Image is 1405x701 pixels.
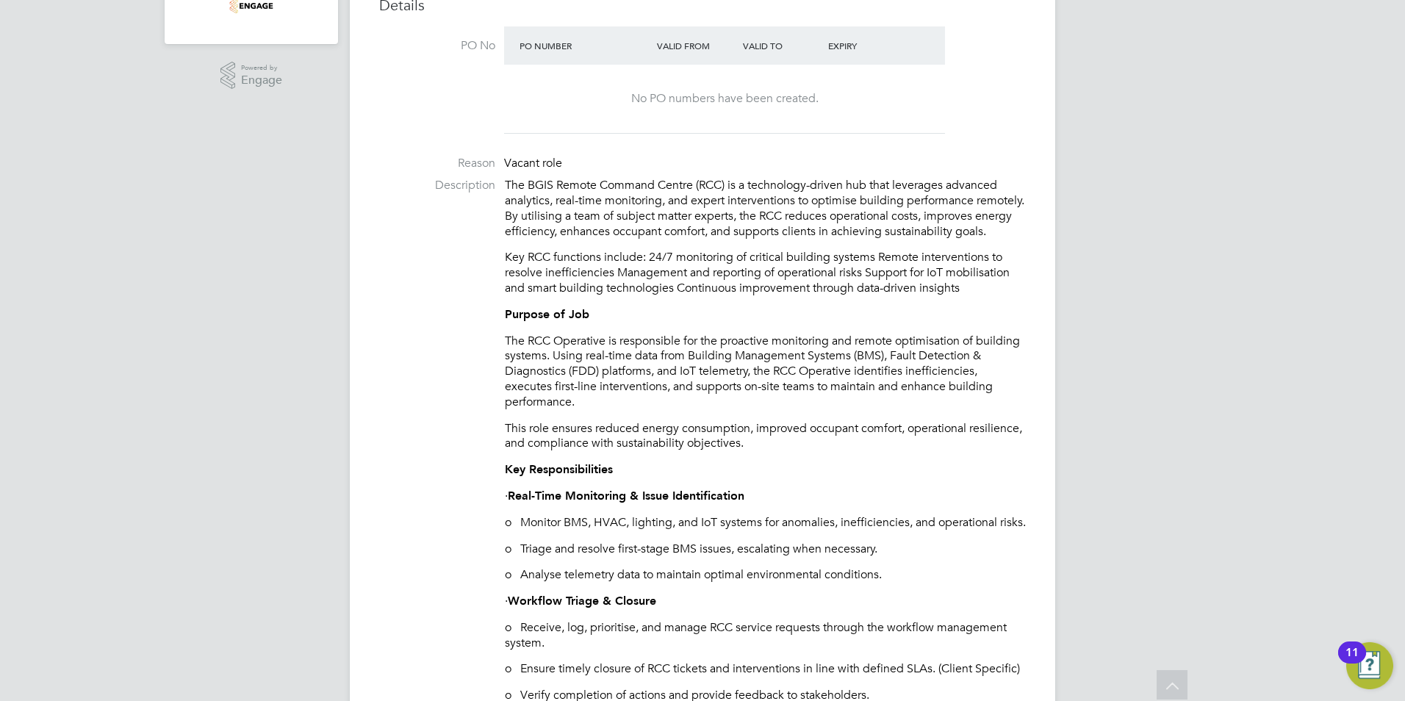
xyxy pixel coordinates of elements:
label: Description [379,178,495,193]
strong: Purpose of Job [505,307,589,321]
p: This role ensures reduced energy consumption, improved occupant comfort, operational resilience, ... [505,421,1026,452]
div: Valid To [739,32,825,59]
label: Reason [379,156,495,171]
p: The RCC Operative is responsible for the proactive monitoring and remote optimisation of building... [505,334,1026,410]
span: Vacant role [504,156,562,170]
button: Open Resource Center, 11 new notifications [1346,642,1393,689]
p: · [505,594,1026,609]
div: Valid From [653,32,739,59]
p: o Ensure timely closure of RCC tickets and interventions in line with defined SLAs. (Client Speci... [505,661,1026,677]
div: No PO numbers have been created. [519,91,930,107]
p: o Triage and resolve first-stage BMS issues, escalating when necessary. [505,542,1026,557]
p: o Analyse telemetry data to maintain optimal environmental conditions. [505,567,1026,583]
strong: Real-Time Monitoring & Issue Identification [508,489,744,503]
strong: Key Responsibilities [505,462,613,476]
div: 11 [1345,653,1359,672]
span: Powered by [241,62,282,74]
label: PO No [379,38,495,54]
div: PO Number [516,32,653,59]
div: Expiry [824,32,910,59]
p: · [505,489,1026,504]
strong: Workflow Triage & Closure [508,594,656,608]
p: Key RCC functions include: 24/7 monitoring of critical building systems Remote interventions to r... [505,250,1026,295]
span: Engage [241,74,282,87]
a: Powered byEngage [220,62,283,90]
p: o Monitor BMS, HVAC, lighting, and IoT systems for anomalies, inefficiencies, and operational risks. [505,515,1026,531]
p: o Receive, log, prioritise, and manage RCC service requests through the workflow management system. [505,620,1026,651]
p: The BGIS Remote Command Centre (RCC) is a technology-driven hub that leverages advanced analytics... [505,178,1026,239]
